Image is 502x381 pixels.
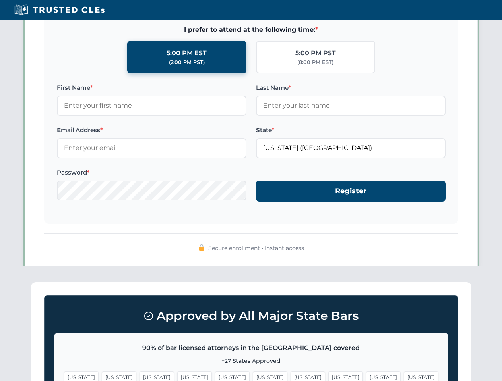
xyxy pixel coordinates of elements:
[256,125,446,135] label: State
[208,244,304,252] span: Secure enrollment • Instant access
[256,96,446,115] input: Enter your last name
[169,58,205,66] div: (2:00 PM PST)
[57,96,246,115] input: Enter your first name
[256,83,446,92] label: Last Name
[295,48,336,58] div: 5:00 PM PST
[57,83,246,92] label: First Name
[54,305,448,327] h3: Approved by All Major State Bars
[198,244,205,251] img: 🔒
[57,168,246,177] label: Password
[64,343,438,353] p: 90% of bar licensed attorneys in the [GEOGRAPHIC_DATA] covered
[167,48,207,58] div: 5:00 PM EST
[256,181,446,202] button: Register
[64,356,438,365] p: +27 States Approved
[12,4,107,16] img: Trusted CLEs
[256,138,446,158] input: Florida (FL)
[57,25,446,35] span: I prefer to attend at the following time:
[57,125,246,135] label: Email Address
[297,58,333,66] div: (8:00 PM EST)
[57,138,246,158] input: Enter your email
